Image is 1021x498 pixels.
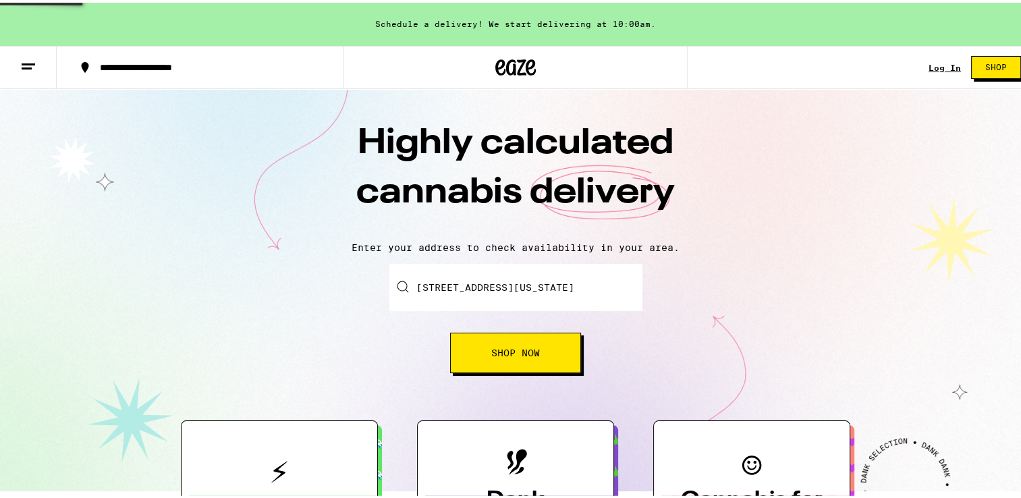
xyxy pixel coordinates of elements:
[389,261,642,308] input: Enter your delivery address
[13,240,1018,250] p: Enter your address to check availability in your area.
[491,345,540,355] span: Shop Now
[8,9,97,20] span: Hi. Need any help?
[450,330,581,370] button: Shop Now
[985,61,1007,69] span: Shop
[929,61,961,70] a: Log In
[971,53,1021,76] button: Shop
[279,117,752,229] h1: Highly calculated cannabis delivery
